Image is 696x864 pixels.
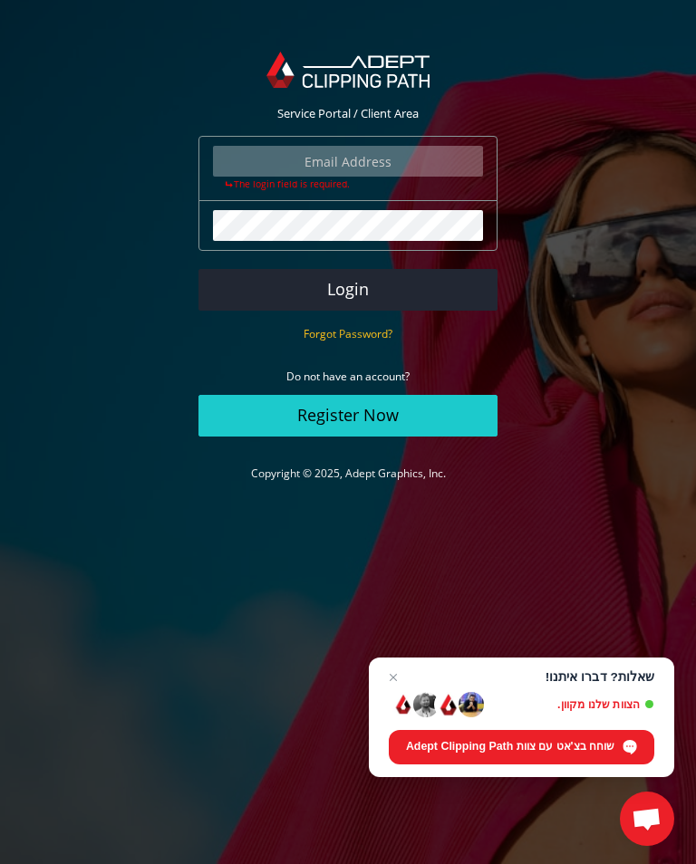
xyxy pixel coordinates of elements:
button: Login [198,269,498,311]
span: Service Portal / Client Area [277,105,419,121]
img: Adept Graphics [266,52,429,88]
input: Email Address [213,146,483,177]
a: Register Now [198,395,498,437]
span: שוחח בצ'אט עם צוות Adept Clipping Path [406,738,614,754]
span: שוחח בצ'אט עם צוות Adept Clipping Path [389,730,654,764]
small: Do not have an account? [286,369,410,384]
span: שאלות? דברו איתנו! [389,670,654,685]
div: The login field is required. [213,177,483,191]
a: פתח צ'אט [620,792,674,846]
a: Copyright © 2025, Adept Graphics, Inc. [251,466,446,481]
small: Forgot Password? [304,326,392,341]
a: Forgot Password? [304,325,392,341]
span: הצוות שלנו מקוון. [490,698,654,712]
